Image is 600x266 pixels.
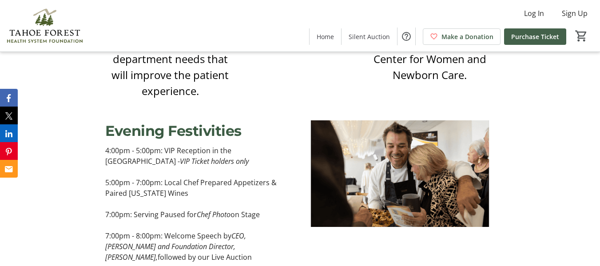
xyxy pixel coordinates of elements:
a: Home [310,28,341,45]
button: Help [397,28,415,45]
em: Chef Photo [197,210,230,219]
button: Sign Up [555,6,595,20]
a: Silent Auction [342,28,397,45]
span: Home [317,32,334,41]
p: Evening Festivities [105,120,294,142]
span: Silent Auction [349,32,390,41]
p: 5:00pm - 7:00pm: Local Chef Prepared Appetizers & Paired [US_STATE] Wines [105,177,294,199]
button: Log In [517,6,551,20]
button: Cart [573,28,589,44]
a: Make a Donation [423,28,501,45]
img: undefined [305,120,494,227]
p: 7:00pm - 8:00pm: Welcome Speech by followed by our Live Auction [105,230,294,262]
p: 4:00pm - 5:00pm: VIP Reception in the [GEOGRAPHIC_DATA] - [105,145,294,167]
a: Purchase Ticket [504,28,566,45]
span: Log In [524,8,544,19]
em: VIP Ticket holders only [180,156,249,166]
span: Sign Up [562,8,588,19]
img: Tahoe Forest Health System Foundation's Logo [5,4,84,48]
p: 7:00pm: Serving Paused for on Stage [105,209,294,220]
em: CEO, [PERSON_NAME] and Foundation Director, [PERSON_NAME], [105,231,246,262]
span: Make a Donation [441,32,493,41]
span: Purchase Ticket [511,32,559,41]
